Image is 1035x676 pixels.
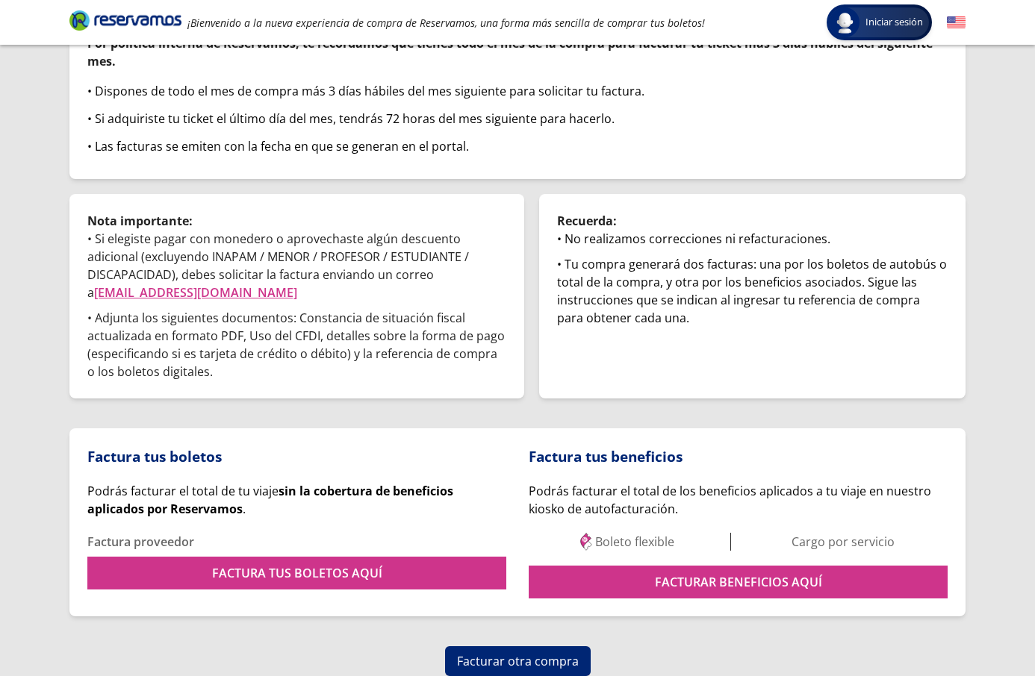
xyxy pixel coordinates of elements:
p: Podrás facturar el total de los beneficios aplicados a tu viaje en nuestro kiosko de autofacturac... [529,482,948,518]
div: • Si adquiriste tu ticket el último día del mes, tendrás 72 horas del mes siguiente para hacerlo. [87,110,948,128]
p: • Adjunta los siguientes documentos: Constancia de situación fiscal actualizada en formato PDF, U... [87,309,506,381]
a: FACTURAR BENEFICIOS AQUÍ [529,566,948,598]
div: • Dispones de todo el mes de compra más 3 días hábiles del mes siguiente para solicitar tu factura. [87,82,948,100]
p: Por política interna de Reservamos, te recordamos que tienes todo el mes de la compra para factur... [87,34,948,70]
div: • Las facturas se emiten con la fecha en que se generan en el portal. [87,137,948,155]
span: Iniciar sesión [860,15,929,30]
div: • No realizamos correcciones ni refacturaciones. [557,230,948,248]
p: Factura tus boletos [87,446,506,468]
p: Nota importante: [87,212,506,230]
button: Facturar otra compra [445,646,591,676]
p: Factura proveedor [87,533,506,551]
span: Podrás facturar el total de tu viaje [87,483,453,517]
p: • Si elegiste pagar con monedero o aprovechaste algún descuento adicional (excluyendo INAPAM / ME... [87,230,506,301]
i: Brand Logo [69,9,181,31]
p: Cargo por servicio [792,533,895,551]
a: FACTURA TUS BOLETOS AQUÍ [87,557,506,589]
div: . [87,482,506,518]
button: English [947,13,966,32]
p: Factura tus beneficios [529,446,948,468]
div: • Tu compra generará dos facturas: una por los boletos de autobús o total de la compra, y otra po... [557,255,948,327]
p: Boleto flexible [595,533,674,551]
em: ¡Bienvenido a la nueva experiencia de compra de Reservamos, una forma más sencilla de comprar tus... [187,16,705,30]
a: Brand Logo [69,9,181,36]
p: Recuerda: [557,212,948,230]
a: [EMAIL_ADDRESS][DOMAIN_NAME] [94,284,297,301]
img: Max service level [577,533,595,551]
